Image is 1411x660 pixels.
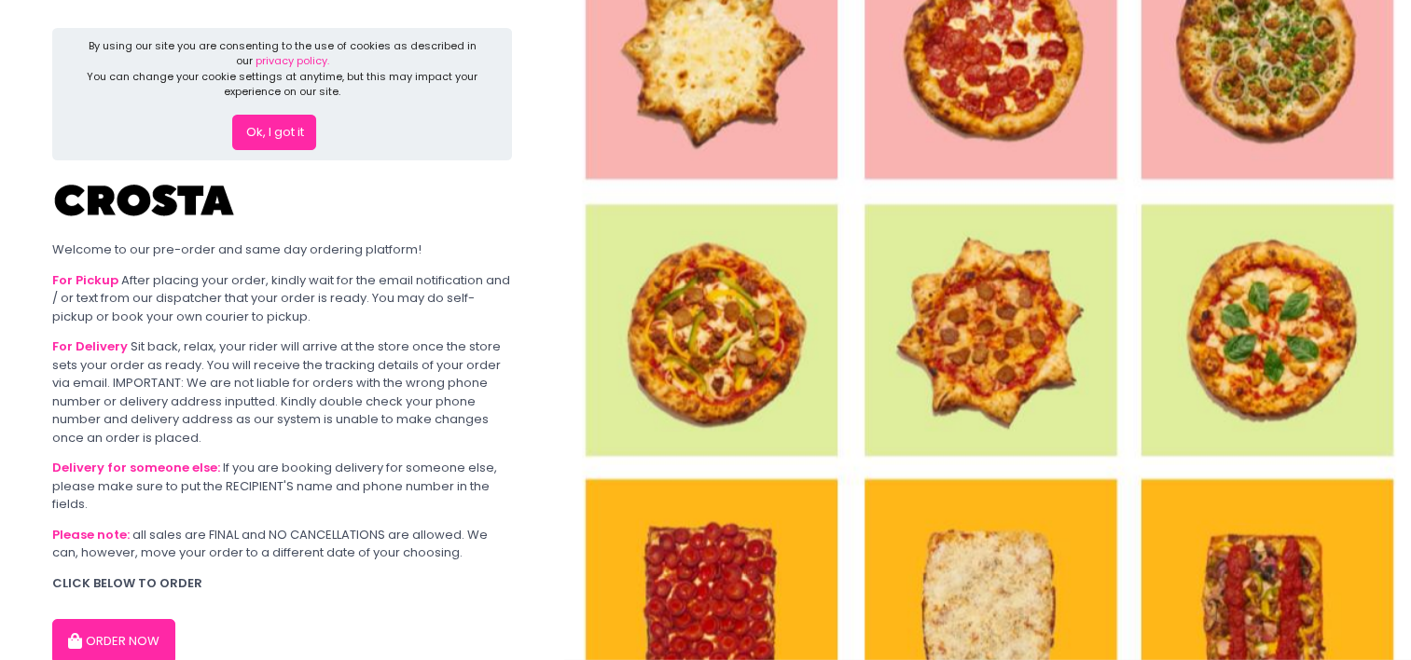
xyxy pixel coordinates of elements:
[52,271,512,326] div: After placing your order, kindly wait for the email notification and / or text from our dispatche...
[52,459,512,514] div: If you are booking delivery for someone else, please make sure to put the RECIPIENT'S name and ph...
[52,271,118,289] b: For Pickup
[52,574,512,593] div: CLICK BELOW TO ORDER
[256,53,329,68] a: privacy policy.
[52,172,239,228] img: Crosta Pizzeria
[52,241,512,259] div: Welcome to our pre-order and same day ordering platform!
[52,459,220,476] b: Delivery for someone else:
[52,526,130,543] b: Please note:
[84,38,481,100] div: By using our site you are consenting to the use of cookies as described in our You can change you...
[52,337,512,447] div: Sit back, relax, your rider will arrive at the store once the store sets your order as ready. You...
[52,526,512,562] div: all sales are FINAL and NO CANCELLATIONS are allowed. We can, however, move your order to a diffe...
[52,337,128,355] b: For Delivery
[232,115,316,150] button: Ok, I got it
